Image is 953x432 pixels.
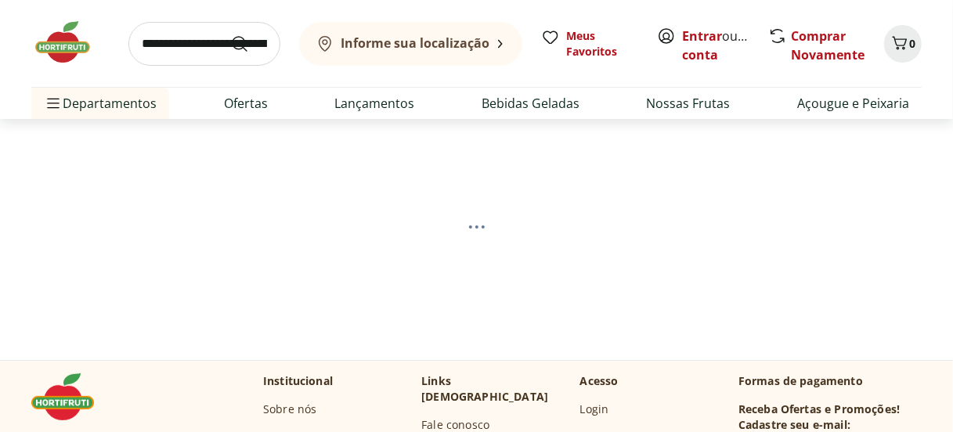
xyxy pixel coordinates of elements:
p: Links [DEMOGRAPHIC_DATA] [421,373,567,405]
b: Informe sua localização [341,34,489,52]
p: Formas de pagamento [738,373,922,389]
a: Sobre nós [263,401,316,417]
span: Meus Favoritos [566,28,638,59]
p: Institucional [263,373,333,389]
p: Acesso [580,373,619,389]
span: Departamentos [44,85,157,122]
input: search [128,22,280,66]
a: Açougue e Peixaria [797,94,909,113]
a: Comprar Novamente [791,27,865,63]
img: Hortifruti [31,373,110,420]
a: Bebidas Geladas [482,94,579,113]
button: Submit Search [230,34,268,53]
a: Nossas Frutas [646,94,730,113]
button: Menu [44,85,63,122]
a: Ofertas [224,94,268,113]
a: Entrar [682,27,722,45]
a: Login [580,401,609,417]
span: 0 [909,36,915,51]
button: Informe sua localização [299,22,523,66]
button: Carrinho [884,25,922,63]
h3: Receba Ofertas e Promoções! [738,401,900,417]
img: Hortifruti [31,19,110,66]
span: ou [682,27,752,64]
a: Meus Favoritos [541,28,638,59]
a: Lançamentos [334,94,414,113]
a: Criar conta [682,27,768,63]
